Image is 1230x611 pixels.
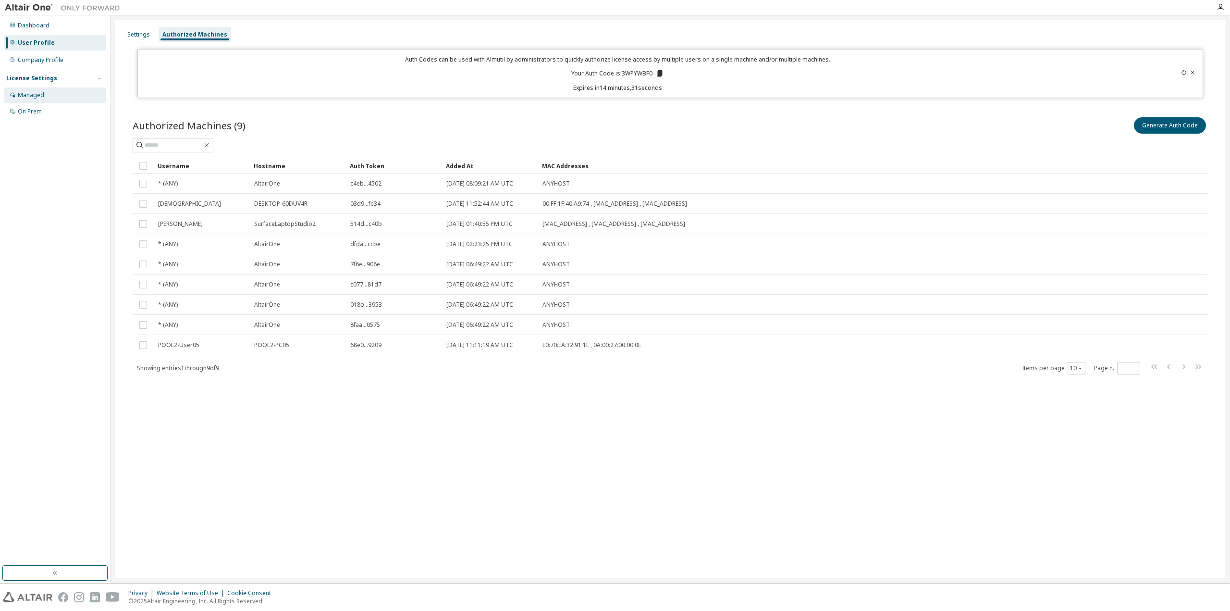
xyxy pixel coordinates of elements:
span: [PERSON_NAME] [158,220,203,228]
span: 00:FF:1F:40:A9:74 , [MAC_ADDRESS] , [MAC_ADDRESS] [542,200,687,208]
span: 68e0...9209 [350,341,381,349]
img: youtube.svg [106,592,120,602]
span: AltairOne [254,261,280,268]
span: 7f6e...906e [350,261,380,268]
span: * (ANY) [158,240,178,248]
img: instagram.svg [74,592,84,602]
div: User Profile [18,39,55,47]
span: Showing entries 1 through 9 of 9 [137,364,219,372]
span: POOL2-User05 [158,341,199,349]
div: Website Terms of Use [157,589,227,597]
span: 03d9...fe34 [350,200,381,208]
button: 10 [1070,364,1083,372]
span: c077...81d7 [350,281,381,288]
span: ANYHOST [542,261,570,268]
button: Generate Auth Code [1134,117,1206,134]
span: AltairOne [254,321,280,329]
span: [DEMOGRAPHIC_DATA] [158,200,221,208]
div: Cookie Consent [227,589,277,597]
div: License Settings [6,75,57,82]
span: ANYHOST [542,240,570,248]
span: AltairOne [254,281,280,288]
span: * (ANY) [158,261,178,268]
span: [MAC_ADDRESS] , [MAC_ADDRESS] , [MAC_ADDRESS] [542,220,685,228]
span: 018b...3953 [350,301,382,309]
p: Auth Codes can be used with Almutil by administrators to quickly authorize license access by mult... [144,55,1091,63]
span: [DATE] 06:49:22 AM UTC [446,321,513,329]
div: Auth Token [350,158,438,174]
p: Your Auth Code is: 3WPYWBF0 [571,69,664,78]
span: [DATE] 11:52:44 AM UTC [446,200,513,208]
span: SurfaceLaptopStudio2 [254,220,316,228]
span: AltairOne [254,301,280,309]
span: AltairOne [254,180,280,187]
span: [DATE] 02:23:25 PM UTC [446,240,513,248]
span: [DATE] 08:09:21 AM UTC [446,180,513,187]
span: [DATE] 06:49:22 AM UTC [446,301,513,309]
span: DESKTOP-60DUV4R [254,200,307,208]
span: * (ANY) [158,180,178,187]
span: AltairOne [254,240,280,248]
div: Dashboard [18,22,49,29]
div: MAC Addresses [542,158,1107,174]
div: Hostname [254,158,342,174]
span: 8faa...0575 [350,321,380,329]
div: Company Profile [18,56,63,64]
span: Items per page [1022,362,1085,374]
span: 514d...c40b [350,220,382,228]
div: Settings [127,31,150,38]
div: Privacy [128,589,157,597]
span: ANYHOST [542,321,570,329]
span: Page n. [1094,362,1140,374]
img: altair_logo.svg [3,592,52,602]
span: ANYHOST [542,301,570,309]
span: c4eb...4502 [350,180,381,187]
span: [DATE] 06:49:22 AM UTC [446,281,513,288]
span: ANYHOST [542,180,570,187]
img: facebook.svg [58,592,68,602]
img: Altair One [5,3,125,12]
span: dfda...ccbe [350,240,381,248]
span: * (ANY) [158,321,178,329]
span: * (ANY) [158,281,178,288]
p: Expires in 14 minutes, 31 seconds [144,84,1091,92]
span: [DATE] 01:40:55 PM UTC [446,220,513,228]
div: On Prem [18,108,42,115]
div: Added At [446,158,534,174]
span: ANYHOST [542,281,570,288]
span: Authorized Machines (9) [133,119,246,132]
img: linkedin.svg [90,592,100,602]
span: POOL2-PC05 [254,341,289,349]
span: * (ANY) [158,301,178,309]
div: Username [158,158,246,174]
div: Managed [18,91,44,99]
div: Authorized Machines [162,31,227,38]
span: [DATE] 11:11:19 AM UTC [446,341,513,349]
span: [DATE] 06:49:22 AM UTC [446,261,513,268]
span: E0:70:EA:32:91:1E , 0A:00:27:00:00:0E [542,341,641,349]
p: © 2025 Altair Engineering, Inc. All Rights Reserved. [128,597,277,605]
